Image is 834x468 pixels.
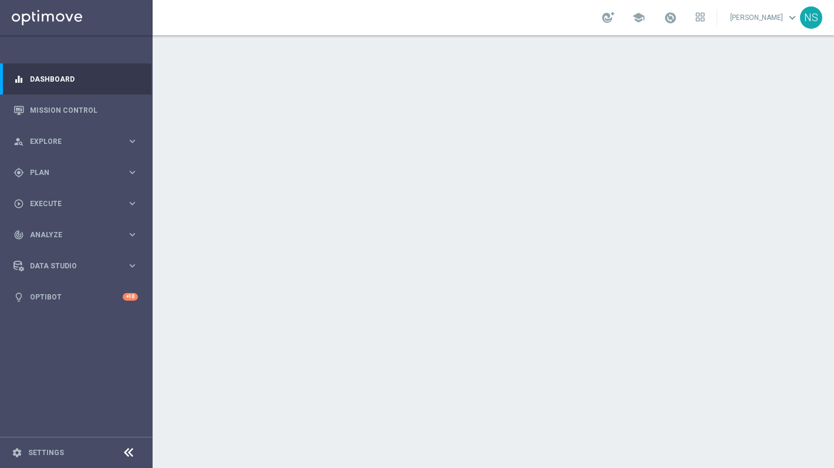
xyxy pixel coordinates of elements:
[13,281,138,312] div: Optibot
[786,11,799,24] span: keyboard_arrow_down
[30,95,138,126] a: Mission Control
[127,136,138,147] i: keyboard_arrow_right
[30,200,127,207] span: Execute
[30,281,123,312] a: Optibot
[13,230,24,240] i: track_changes
[13,137,139,146] button: person_search Explore keyboard_arrow_right
[800,6,822,29] div: NS
[13,261,139,271] button: Data Studio keyboard_arrow_right
[13,136,24,147] i: person_search
[127,167,138,178] i: keyboard_arrow_right
[13,230,139,240] button: track_changes Analyze keyboard_arrow_right
[13,261,127,271] div: Data Studio
[13,168,139,177] button: gps_fixed Plan keyboard_arrow_right
[127,198,138,209] i: keyboard_arrow_right
[13,63,138,95] div: Dashboard
[13,167,24,178] i: gps_fixed
[13,95,138,126] div: Mission Control
[12,447,22,458] i: settings
[13,198,24,209] i: play_circle_outline
[30,138,127,145] span: Explore
[13,106,139,115] button: Mission Control
[127,229,138,240] i: keyboard_arrow_right
[28,449,64,456] a: Settings
[13,74,24,85] i: equalizer
[13,198,127,209] div: Execute
[127,260,138,271] i: keyboard_arrow_right
[30,169,127,176] span: Plan
[13,167,127,178] div: Plan
[30,63,138,95] a: Dashboard
[30,262,127,270] span: Data Studio
[13,292,139,302] button: lightbulb Optibot +10
[13,230,127,240] div: Analyze
[13,75,139,84] button: equalizer Dashboard
[729,9,800,26] a: [PERSON_NAME]keyboard_arrow_down
[30,231,127,238] span: Analyze
[123,293,138,301] div: +10
[13,292,24,302] i: lightbulb
[13,136,127,147] div: Explore
[632,11,645,24] span: school
[13,199,139,208] button: play_circle_outline Execute keyboard_arrow_right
